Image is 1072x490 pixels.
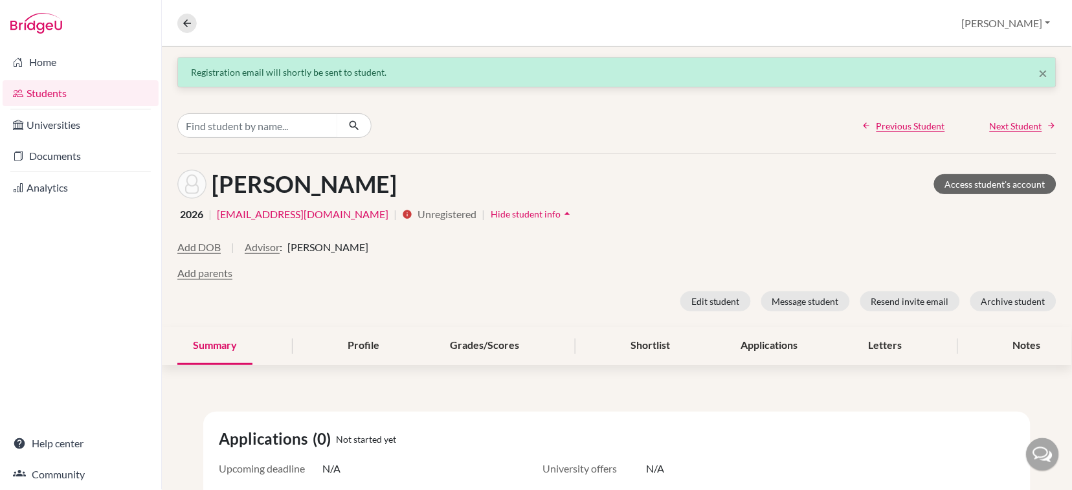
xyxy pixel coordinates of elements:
div: Profile [332,327,395,365]
i: arrow_drop_up [561,207,574,220]
div: Notes [998,327,1056,365]
span: University offers [542,461,646,476]
button: Edit student [680,291,751,311]
span: Upcoming deadline [219,461,322,476]
a: Community [3,462,159,487]
input: Find student by name... [177,113,338,138]
span: | [482,206,485,222]
span: N/A [322,461,341,476]
div: Shortlist [615,327,686,365]
a: Home [3,49,159,75]
button: Add DOB [177,239,221,255]
h1: [PERSON_NAME] [212,170,397,198]
img: Jaiveer Makkar's avatar [177,170,207,199]
div: Summary [177,327,252,365]
span: Unregistered [418,206,476,222]
span: N/A [646,461,664,476]
span: 2026 [180,206,203,222]
img: Bridge-U [10,13,62,34]
span: Not started yet [336,432,396,446]
a: Access student's account [934,174,1056,194]
a: Next Student [990,119,1056,133]
span: : [280,239,282,255]
span: Previous Student [877,119,945,133]
div: Letters [853,327,918,365]
button: Close [1039,65,1048,81]
span: | [231,239,234,265]
button: Resend invite email [860,291,960,311]
div: Registration email will shortly be sent to student. [191,65,1043,79]
a: Documents [3,143,159,169]
div: Applications [725,327,813,365]
span: Hide student info [491,208,561,219]
button: Archive student [970,291,1056,311]
button: Add parents [177,265,232,281]
span: Next Student [990,119,1042,133]
button: Advisor [245,239,280,255]
a: Universities [3,112,159,138]
span: Help [29,9,56,21]
span: | [208,206,212,222]
span: | [394,206,397,222]
div: Grades/Scores [435,327,535,365]
button: [PERSON_NAME] [956,11,1056,36]
a: Analytics [3,175,159,201]
a: Students [3,80,159,106]
a: Help center [3,430,159,456]
span: [PERSON_NAME] [287,239,368,255]
button: Message student [761,291,850,311]
button: Hide student infoarrow_drop_up [490,204,574,224]
i: info [402,209,412,219]
span: (0) [313,427,336,451]
a: Previous Student [862,119,945,133]
span: Applications [219,427,313,451]
span: × [1039,63,1048,82]
a: [EMAIL_ADDRESS][DOMAIN_NAME] [217,206,388,222]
